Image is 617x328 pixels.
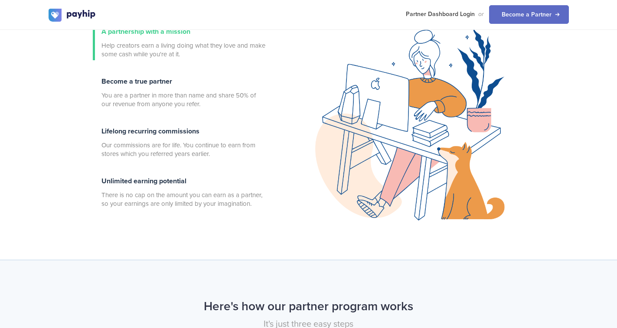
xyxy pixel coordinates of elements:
a: A partnership with a mission Help creators earn a living doing what they love and make some cash ... [93,26,266,60]
span: You are a partner in more than name and share 50% of our revenue from anyone you refer. [101,91,266,108]
span: There is no cap on the amount you can earn as a partner, so your earnings are only limited by you... [101,191,266,208]
span: A partnership with a mission [101,27,190,36]
h2: Here's how our partner program works [49,295,569,318]
span: Become a true partner [101,77,172,86]
img: logo.svg [49,9,96,22]
span: Lifelong recurring commissions [101,127,199,136]
a: Become a Partner [489,5,569,24]
span: Unlimited earning potential [101,177,186,185]
a: Lifelong recurring commissions Our commissions are for life. You continue to earn from stores whi... [93,125,266,160]
a: Become a true partner You are a partner in more than name and share 50% of our revenue from anyon... [93,75,266,110]
span: Our commissions are for life. You continue to earn from stores which you referred years earlier. [101,141,266,158]
img: creator.png [315,26,505,221]
a: Unlimited earning potential There is no cap on the amount you can earn as a partner, so your earn... [93,175,266,210]
span: Help creators earn a living doing what they love and make some cash while you're at it. [101,41,266,58]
